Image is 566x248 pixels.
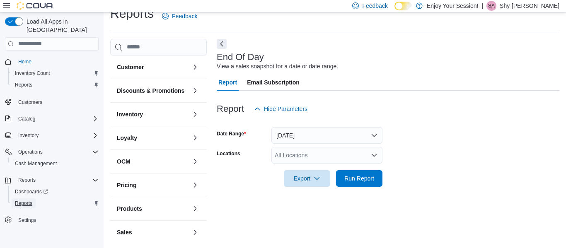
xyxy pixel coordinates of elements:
button: Catalog [2,113,102,125]
span: Dark Mode [394,10,395,11]
button: Inventory Count [8,67,102,79]
div: View a sales snapshot for a date or date range. [217,62,338,71]
span: Cash Management [15,160,57,167]
button: Inventory [2,130,102,141]
span: Report [218,74,237,91]
img: Cova [17,2,54,10]
span: Load All Apps in [GEOGRAPHIC_DATA] [23,17,99,34]
a: Dashboards [8,186,102,197]
span: Dashboards [12,187,99,197]
button: Inventory [190,109,200,119]
span: Inventory Count [15,70,50,77]
button: OCM [190,157,200,166]
span: Reports [15,82,32,88]
a: Home [15,57,35,67]
button: Sales [190,227,200,237]
a: Settings [15,215,39,225]
span: Inventory [18,132,39,139]
button: Run Report [336,170,382,187]
button: Reports [15,175,39,185]
span: Settings [15,215,99,225]
button: Loyalty [117,134,189,142]
button: Operations [2,146,102,158]
a: Reports [12,80,36,90]
a: Reports [12,198,36,208]
a: Customers [15,97,46,107]
span: Feedback [172,12,197,20]
span: Sa [488,1,495,11]
button: Cash Management [8,158,102,169]
button: Products [117,205,189,213]
span: Customers [15,96,99,107]
button: Next [217,39,227,49]
a: Cash Management [12,159,60,169]
button: Sales [117,228,189,236]
span: Reports [18,177,36,183]
button: OCM [117,157,189,166]
h3: Report [217,104,244,114]
button: Home [2,55,102,67]
span: Home [18,58,31,65]
span: Inventory Count [12,68,99,78]
span: Catalog [18,116,35,122]
span: Operations [18,149,43,155]
label: Locations [217,150,240,157]
h3: Sales [117,228,132,236]
h3: Pricing [117,181,136,189]
h3: Inventory [117,110,143,118]
button: Reports [8,79,102,91]
h3: Loyalty [117,134,137,142]
span: Reports [12,198,99,208]
button: Inventory [15,130,42,140]
span: Export [289,170,325,187]
span: Settings [18,217,36,224]
a: Dashboards [12,187,51,197]
h3: Discounts & Promotions [117,87,184,95]
h3: Customer [117,63,144,71]
span: Operations [15,147,99,157]
span: Reports [12,80,99,90]
button: Reports [2,174,102,186]
button: Discounts & Promotions [190,86,200,96]
span: Reports [15,200,32,207]
button: Hide Parameters [251,101,311,117]
span: Inventory [15,130,99,140]
div: Shy-ann Knopff [486,1,496,11]
button: Pricing [117,181,189,189]
button: Export [284,170,330,187]
span: Customers [18,99,42,106]
button: Customers [2,96,102,108]
button: Settings [2,214,102,226]
span: Reports [15,175,99,185]
button: Loyalty [190,133,200,143]
button: Products [190,204,200,214]
p: Enjoy Your Session! [427,1,479,11]
a: Feedback [159,8,201,24]
p: | [481,1,483,11]
button: Customer [117,63,189,71]
button: Inventory [117,110,189,118]
span: Dashboards [15,188,48,195]
button: Discounts & Promotions [117,87,189,95]
input: Dark Mode [394,2,412,10]
label: Date Range [217,130,246,137]
button: Pricing [190,180,200,190]
nav: Complex example [5,52,99,248]
span: Cash Management [12,159,99,169]
span: Run Report [344,174,374,183]
h1: Reports [110,5,154,22]
button: Open list of options [371,152,377,159]
span: Catalog [15,114,99,124]
button: Customer [190,62,200,72]
button: Reports [8,197,102,209]
a: Inventory Count [12,68,53,78]
span: Home [15,56,99,67]
button: Operations [15,147,46,157]
span: Email Subscription [247,74,300,91]
h3: Products [117,205,142,213]
button: Catalog [15,114,39,124]
p: Shy-[PERSON_NAME] [500,1,559,11]
span: Feedback [362,2,387,10]
h3: End Of Day [217,52,264,62]
h3: OCM [117,157,131,166]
